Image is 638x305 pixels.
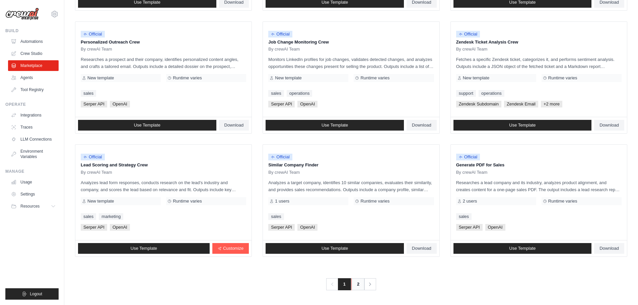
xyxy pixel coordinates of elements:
[456,154,480,160] span: Official
[456,56,622,70] p: Fetches a specific Zendesk ticket, categorizes it, and performs sentiment analysis. Outputs inclu...
[8,72,59,83] a: Agents
[351,278,365,290] a: 2
[81,154,105,160] span: Official
[8,146,59,162] a: Environment Variables
[224,123,244,128] span: Download
[509,246,536,251] span: Use Template
[456,101,501,107] span: Zendesk Subdomain
[268,47,300,52] span: By crewAI Team
[5,102,59,107] div: Operate
[456,213,472,220] a: sales
[87,199,114,204] span: New template
[5,28,59,33] div: Build
[268,162,434,168] p: Similar Company Finder
[504,101,538,107] span: Zendesk Email
[30,291,42,297] span: Logout
[99,213,123,220] a: marketing
[456,31,480,37] span: Official
[453,120,592,131] a: Use Template
[456,162,622,168] p: Generate PDF for Sales
[485,224,505,231] span: OpenAI
[322,123,348,128] span: Use Template
[456,170,488,175] span: By crewAI Team
[268,90,284,97] a: sales
[456,179,622,193] p: Researches a lead company and its industry, analyzes product alignment, and creates content for a...
[479,90,504,97] a: operations
[78,120,216,131] a: Use Template
[8,122,59,133] a: Traces
[81,39,246,46] p: Personalized Outreach Crew
[5,169,59,174] div: Manage
[8,60,59,71] a: Marketplace
[456,39,622,46] p: Zendesk Ticket Analysis Crew
[326,278,376,290] nav: Pagination
[81,101,107,107] span: Serper API
[8,48,59,59] a: Crew Studio
[8,134,59,145] a: LLM Connections
[360,199,389,204] span: Runtime varies
[87,75,114,81] span: New template
[110,224,130,231] span: OpenAI
[594,120,624,131] a: Download
[594,243,624,254] a: Download
[548,75,577,81] span: Runtime varies
[463,199,477,204] span: 2 users
[134,123,160,128] span: Use Template
[268,56,434,70] p: Monitors LinkedIn profiles for job changes, validates detected changes, and analyzes opportunitie...
[81,56,246,70] p: Researches a prospect and their company, identifies personalized content angles, and crafts a tai...
[599,123,619,128] span: Download
[456,47,488,52] span: By crewAI Team
[81,90,96,97] a: sales
[81,31,105,37] span: Official
[275,199,289,204] span: 1 users
[110,101,130,107] span: OpenAI
[8,177,59,187] a: Usage
[8,36,59,47] a: Automations
[81,170,112,175] span: By crewAI Team
[212,243,249,254] a: Customize
[81,47,112,52] span: By crewAI Team
[275,75,301,81] span: New template
[266,243,404,254] a: Use Template
[456,90,476,97] a: support
[5,8,39,20] img: Logo
[456,224,483,231] span: Serper API
[548,199,577,204] span: Runtime varies
[268,224,295,231] span: Serper API
[412,246,431,251] span: Download
[268,31,292,37] span: Official
[173,199,202,204] span: Runtime varies
[541,101,562,107] span: +2 more
[78,243,210,254] a: Use Template
[287,90,312,97] a: operations
[453,243,592,254] a: Use Template
[81,213,96,220] a: sales
[8,201,59,212] button: Resources
[8,189,59,200] a: Settings
[8,110,59,121] a: Integrations
[407,243,437,254] a: Download
[268,154,292,160] span: Official
[509,123,536,128] span: Use Template
[268,101,295,107] span: Serper API
[338,278,351,290] span: 1
[407,120,437,131] a: Download
[223,246,243,251] span: Customize
[322,246,348,251] span: Use Template
[173,75,202,81] span: Runtime varies
[297,224,317,231] span: OpenAI
[81,224,107,231] span: Serper API
[8,84,59,95] a: Tool Registry
[81,162,246,168] p: Lead Scoring and Strategy Crew
[81,179,246,193] p: Analyzes lead form responses, conducts research on the lead's industry and company, and scores th...
[268,213,284,220] a: sales
[268,179,434,193] p: Analyzes a target company, identifies 10 similar companies, evaluates their similarity, and provi...
[268,170,300,175] span: By crewAI Team
[412,123,431,128] span: Download
[297,101,317,107] span: OpenAI
[131,246,157,251] span: Use Template
[268,39,434,46] p: Job Change Monitoring Crew
[266,120,404,131] a: Use Template
[360,75,389,81] span: Runtime varies
[20,204,40,209] span: Resources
